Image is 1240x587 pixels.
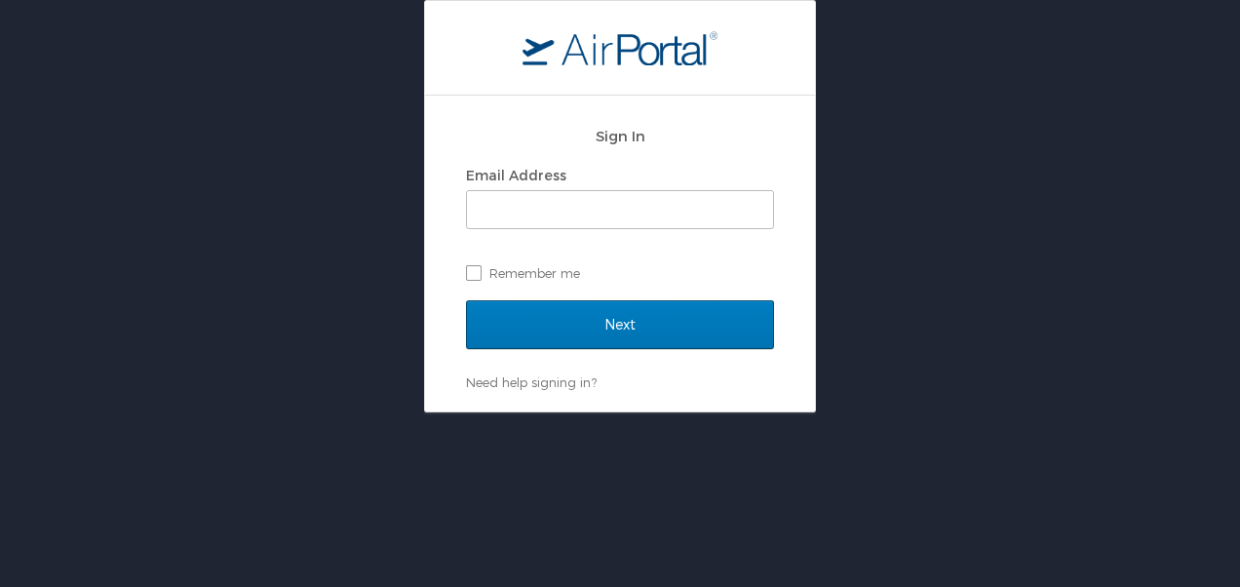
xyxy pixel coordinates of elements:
label: Email Address [466,167,566,183]
img: logo [523,30,717,65]
a: Need help signing in? [466,374,597,390]
h2: Sign In [466,125,774,147]
label: Remember me [466,258,774,288]
input: Next [466,300,774,349]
